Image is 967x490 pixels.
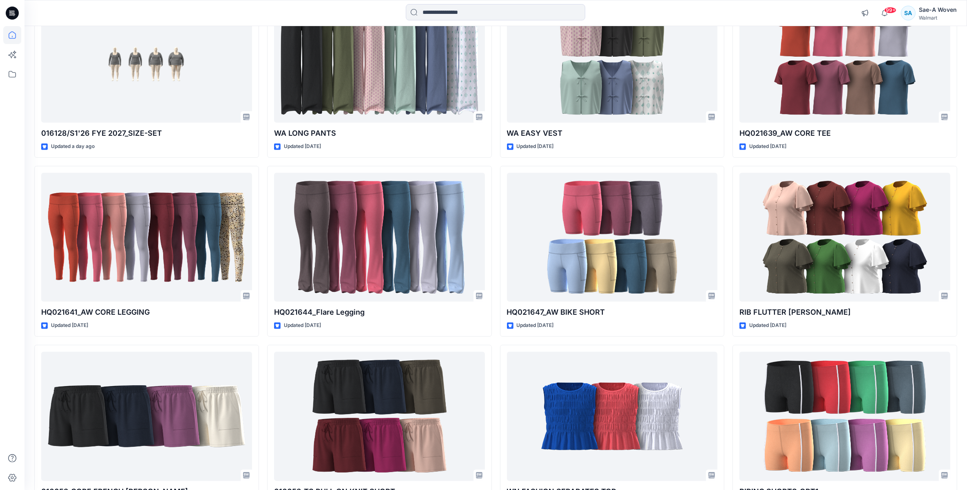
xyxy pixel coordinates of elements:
[51,142,95,151] p: Updated a day ago
[274,173,485,302] a: HQ021644_Flare Legging
[274,128,485,139] p: WA LONG PANTS
[884,7,896,13] span: 99+
[507,307,718,318] p: HQ021647_AW BIKE SHORT
[507,352,718,481] a: WN FASHION SEPARATES TOP
[749,142,786,151] p: Updated [DATE]
[284,321,321,330] p: Updated [DATE]
[739,173,950,302] a: RIB FLUTTER HENLEY
[507,173,718,302] a: HQ021647_AW BIKE SHORT
[919,5,957,15] div: Sae-A Woven
[274,352,485,481] a: 016053_TS PULL ON KNIT SHORT
[739,352,950,481] a: PIPING SHORTS_OPT1
[739,307,950,318] p: RIB FLUTTER [PERSON_NAME]
[51,321,88,330] p: Updated [DATE]
[507,128,718,139] p: WA EASY VEST
[517,321,554,330] p: Updated [DATE]
[41,307,252,318] p: HQ021641_AW CORE LEGGING
[749,321,786,330] p: Updated [DATE]
[517,142,554,151] p: Updated [DATE]
[41,128,252,139] p: 016128/S1'26 FYE 2027_SIZE-SET
[41,352,252,481] a: 016053_CORE FRENCH TERRY
[284,142,321,151] p: Updated [DATE]
[919,15,957,21] div: Walmart
[739,128,950,139] p: HQ021639_AW CORE TEE
[274,307,485,318] p: HQ021644_Flare Legging
[41,173,252,302] a: HQ021641_AW CORE LEGGING
[901,6,916,20] div: SA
